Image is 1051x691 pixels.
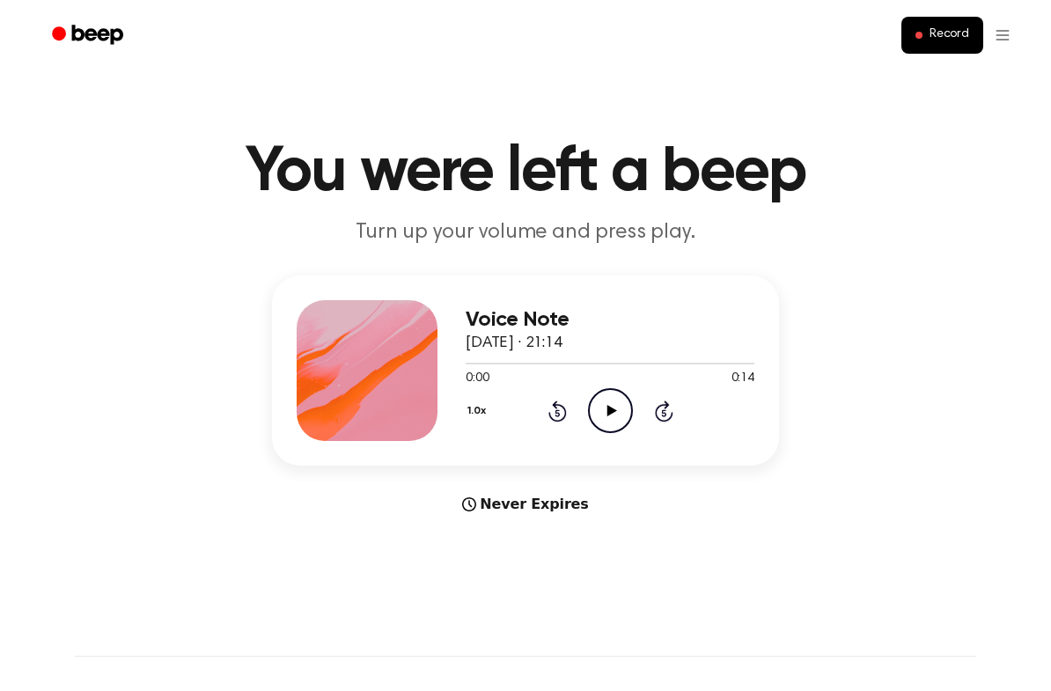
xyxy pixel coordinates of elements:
span: [DATE] · 21:14 [466,335,562,351]
a: Beep [40,18,139,53]
span: 0:00 [466,370,489,388]
h1: You were left a beep [75,141,976,204]
h3: Voice Note [466,308,754,332]
button: Open menu [994,18,1011,53]
p: Turn up your volume and press play. [187,218,864,247]
div: Never Expires [272,494,779,515]
button: 1.0x [466,396,492,426]
button: Record [901,17,983,54]
span: 0:14 [731,370,754,388]
span: Record [930,27,969,43]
